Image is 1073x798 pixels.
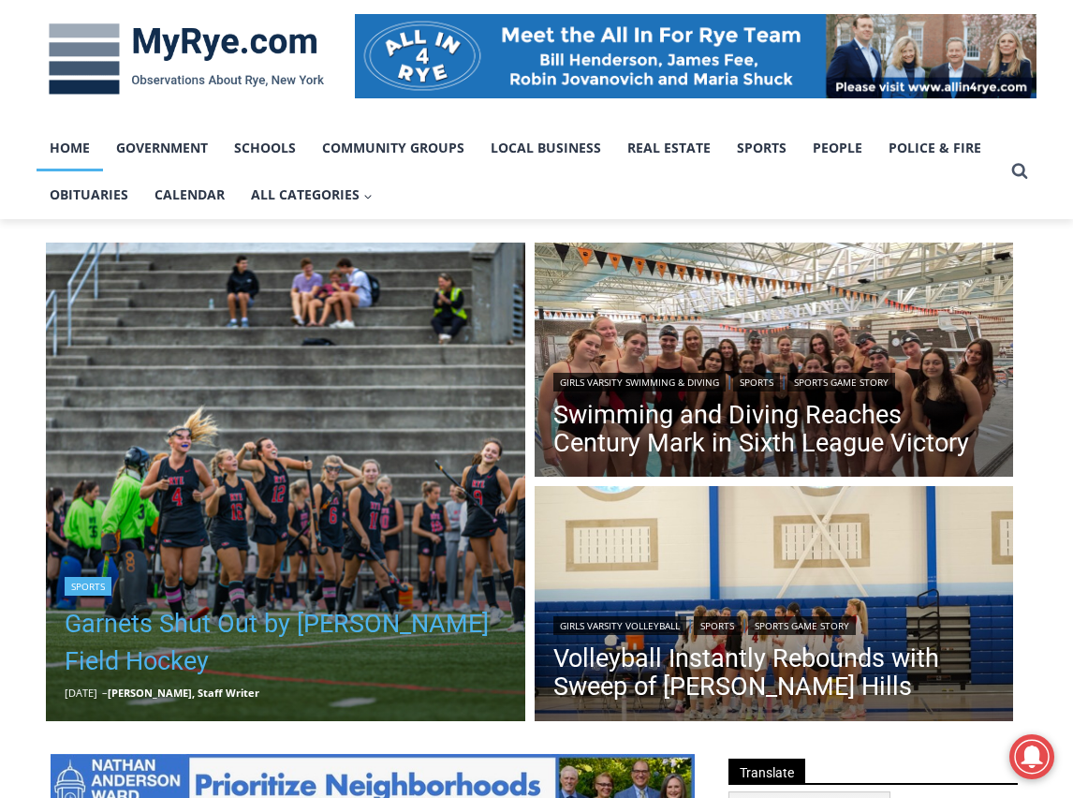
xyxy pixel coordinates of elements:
a: Home [37,125,103,171]
img: (PHOTO: The 2025 Rye Varsity Volleyball team from a 3-0 win vs. Port Chester on Saturday, Septemb... [535,486,1014,726]
a: Police & Fire [875,125,994,171]
div: 2 [197,158,205,177]
a: Obituaries [37,171,141,218]
a: Sports [694,616,741,635]
div: Birds of Prey: Falcon and hawk demos [197,55,271,154]
a: Sports Game Story [787,373,895,392]
a: Sports [724,125,800,171]
a: [PERSON_NAME] Read Sanctuary Fall Fest: [DATE] [1,186,280,233]
span: – [102,686,108,700]
a: Volleyball Instantly Rebounds with Sweep of [PERSON_NAME] Hills [553,644,995,701]
nav: Primary Navigation [37,125,1003,219]
span: Translate [728,759,805,784]
a: Read More Garnets Shut Out by Horace Greeley Field Hockey [46,243,525,722]
a: Sports Game Story [748,616,856,635]
img: MyRye.com [37,10,336,108]
a: Sports [65,577,111,596]
a: Read More Swimming and Diving Reaches Century Mark in Sixth League Victory [535,243,1014,482]
a: Girls Varsity Swimming & Diving [553,373,726,392]
h4: [PERSON_NAME] Read Sanctuary Fall Fest: [DATE] [15,188,249,231]
a: Sports [733,373,780,392]
div: / [210,158,214,177]
img: (PHOTO: The Rye - Rye Neck - Blind Brook Swim and Dive team from a victory on September 19, 2025.... [535,243,1014,482]
a: Calendar [141,171,238,218]
div: | | [553,613,995,635]
img: All in for Rye [355,14,1036,98]
a: [PERSON_NAME], Staff Writer [108,686,259,700]
button: Child menu of All Categories [238,171,386,218]
a: Girls Varsity Volleyball [553,616,686,635]
a: Read More Volleyball Instantly Rebounds with Sweep of Byram Hills [535,486,1014,726]
button: View Search Form [1003,155,1036,188]
a: Local Business [478,125,614,171]
a: Swimming and Diving Reaches Century Mark in Sixth League Victory [553,401,995,457]
img: (PHOTO: The Rye Field Hockey team celebrating on September 16, 2025. Credit: Maureen Tsuchida.) [46,243,525,722]
time: [DATE] [65,686,97,700]
a: Schools [221,125,309,171]
a: Real Estate [614,125,724,171]
div: 6 [219,158,228,177]
div: | | [553,369,995,392]
a: People [800,125,875,171]
a: Community Groups [309,125,478,171]
div: "[PERSON_NAME] and I covered the [DATE] Parade, which was a really eye opening experience as I ha... [473,1,885,182]
a: Intern @ [DOMAIN_NAME] [450,182,907,233]
a: Government [103,125,221,171]
span: Intern @ [DOMAIN_NAME] [490,186,868,229]
a: Garnets Shut Out by [PERSON_NAME] Field Hockey [65,605,507,680]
